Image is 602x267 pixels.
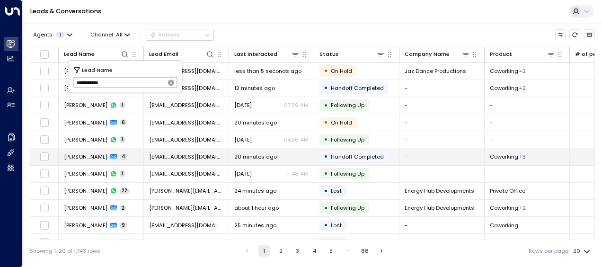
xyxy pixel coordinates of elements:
div: • [324,116,328,129]
div: • [324,81,328,94]
span: 1 [120,170,125,177]
nav: pagination navigation [241,245,388,257]
span: Coworking [490,222,518,229]
span: 24 minutes ago [234,187,276,195]
div: • [324,133,328,146]
div: Lead Email [149,50,214,59]
span: vesela.aleksandrovadmd@gmail.com [149,239,223,246]
span: simarup@gmail.com [149,170,223,178]
div: Dedicated Desk,Private Day Office,Private Office [519,153,526,160]
button: Customize [555,29,566,40]
span: Coworking [490,204,518,212]
span: less than 5 seconds ago [234,67,301,75]
div: Company Name [405,50,450,59]
span: Agents [33,32,53,37]
div: • [324,150,328,163]
div: • [324,202,328,214]
td: - [399,114,485,131]
span: Sima Ruparelia [64,153,107,160]
div: Lead Name [64,50,129,59]
span: watsonsara98@googlemail.com [149,101,223,109]
span: Following Up [331,101,364,109]
span: chris@energyhubdevelopments.co.uk [149,204,223,212]
button: Go to next page [376,245,388,257]
div: • [324,236,328,249]
div: Product [490,50,555,59]
span: Vesela Alexandrova [64,239,107,246]
span: Toggle select row [40,135,49,144]
button: Go to page 3 [292,245,303,257]
div: Showing 1-20 of 1,743 rows [30,247,100,255]
span: Toggle select row [40,238,49,247]
p: 11:48 AM [287,170,309,178]
span: Toggle select row [40,152,49,161]
button: Channel:All [88,29,133,40]
span: 11 [120,239,126,246]
span: Handoff Completed [331,153,384,160]
span: Energy Hub Developments [405,204,474,212]
button: Go to page 5 [326,245,337,257]
td: - [399,97,485,114]
span: Following Up [331,170,364,178]
div: Product [490,50,512,59]
span: 12 minutes ago [234,84,275,92]
span: vuraldo@gmail.com [149,136,223,143]
div: Last Interacted [234,50,300,59]
span: 20 minutes ago [234,153,277,160]
button: Go to page 88 [359,245,371,257]
div: Membership,Private Office [519,204,526,212]
span: 4 [120,153,127,160]
span: Yesterday [234,170,252,178]
span: Coworking [490,153,518,160]
td: - [399,217,485,233]
span: Chris Allen [64,204,107,212]
span: 22 [120,187,129,194]
p: 04:26 AM [283,136,309,143]
span: Lost [331,187,342,195]
span: Toggle select row [40,221,49,230]
span: watsonsara98@googlemail.com [149,84,223,92]
span: 1 [56,32,65,38]
div: Day office,Private Office [519,67,526,75]
span: Toggle select row [40,66,49,76]
span: All [116,32,123,38]
span: tewfiq@wing.legal [149,222,223,229]
div: Button group with a nested menu [146,29,214,40]
div: Actions [150,31,179,38]
div: Status [319,50,385,59]
span: about 1 hour ago [234,204,279,212]
span: Following Up [331,136,364,143]
span: Refresh [569,29,580,40]
div: Membership,Private Office [519,84,526,92]
button: Actions [146,29,214,40]
div: 20 [573,245,592,257]
span: Coworking [490,84,518,92]
span: Lead Name [82,65,113,74]
span: Sara Watson [64,101,107,109]
td: - [399,166,485,182]
span: Chris Allen [64,187,107,195]
td: - [485,114,570,131]
td: - [399,148,485,165]
div: • [324,64,328,77]
div: • [324,219,328,231]
span: Oct 10, 2025 [234,136,252,143]
td: - [485,131,570,148]
span: Toggle select row [40,203,49,213]
label: Rows per page: [529,247,569,255]
span: Toggle select row [40,186,49,196]
div: Lead Email [149,50,178,59]
div: • [324,185,328,197]
span: Channel: [88,29,133,40]
button: Agents1 [30,29,75,40]
span: Toggle select all [40,50,49,59]
p: 07:39 AM [284,101,309,109]
button: page 1 [258,245,270,257]
span: On Hold [331,67,352,75]
td: - [399,80,485,97]
span: 1 [120,102,125,108]
span: Day Pass [490,239,515,246]
span: Energy Hub Developments [405,187,474,195]
span: 9 [120,222,127,229]
a: Leads & Conversations [30,7,101,15]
